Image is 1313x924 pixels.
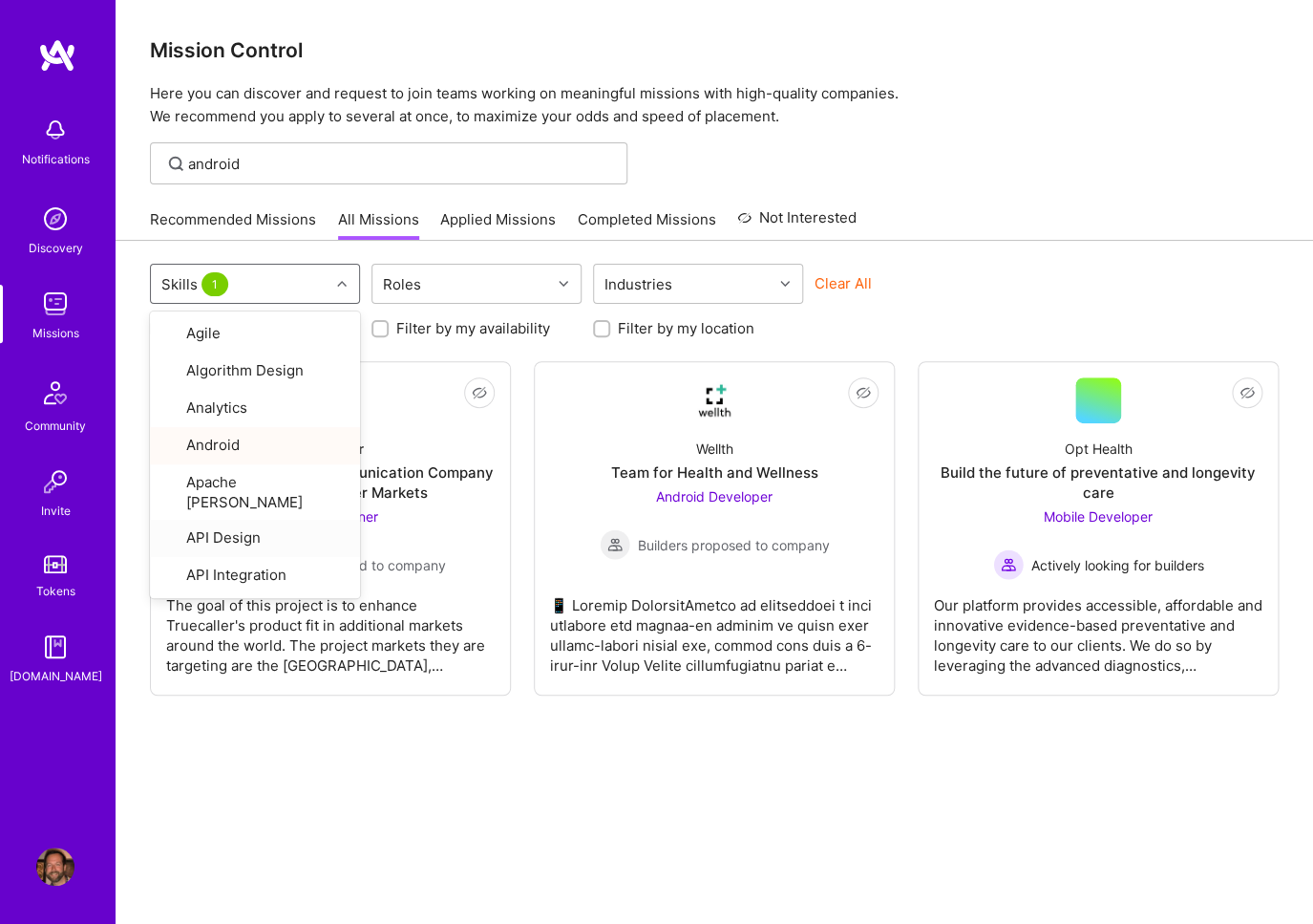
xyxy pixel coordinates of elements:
a: Opt HealthBuild the future of preventative and longevity careMobile Developer Actively looking fo... [934,377,1262,679]
a: User Avatar [32,848,79,886]
div: The goal of this project is to enhance Truecaller's product fit in additional markets around the ... [166,580,495,676]
img: bell [36,111,74,149]
span: Actively looking for builders [1031,555,1204,575]
label: Filter by my location [618,318,754,338]
div: Team for Health and Wellness [611,462,818,483]
span: 1 [201,272,228,296]
a: Not Interested [737,206,857,241]
div: Roles [378,270,426,298]
div: Opt Health [1065,439,1133,459]
img: guide book [36,628,74,666]
span: Android Developer [656,488,773,505]
i: icon Chevron [780,279,790,289]
label: Filter by my availability [396,318,550,338]
div: Discovery [29,238,83,258]
img: tokens [44,555,67,573]
img: discovery [36,200,74,238]
div: Notifications [22,149,90,169]
img: teamwork [36,285,74,323]
a: Applied Missions [440,209,556,241]
img: Actively looking for builders [993,549,1024,580]
p: Here you can discover and request to join teams working on meaningful missions with high-quality ... [150,82,1279,128]
div: Android [161,435,349,457]
div: 📱 Loremip DolorsitAmetco ad elitseddoei t inci utlabore etd magnaa-en adminim ve quisn exer ullam... [550,580,879,676]
div: Industries [600,270,677,298]
div: API Design [161,527,349,549]
a: All Missions [338,209,419,241]
div: Our platform provides accessible, affordable and innovative evidence-based preventative and longe... [934,580,1262,676]
img: Company Logo [691,377,737,423]
input: Find Mission... [188,154,613,174]
div: Invite [41,501,71,521]
i: icon EyeClosed [1239,385,1255,400]
img: User Avatar [36,848,74,886]
a: Recommended Missions [150,209,316,241]
span: Mobile Developer [1044,508,1153,525]
div: Algorithm Design [161,360,349,382]
span: Builders proposed to company [638,535,830,555]
img: Community [32,370,78,416]
h3: Mission Control [150,38,1279,62]
div: Wellth [696,439,733,459]
img: logo [38,38,76,73]
div: Community [25,416,86,436]
img: Invite [36,462,74,501]
div: Build the future of preventative and longevity care [934,462,1262,503]
div: Agile [161,323,349,345]
i: icon EyeClosed [472,385,487,400]
div: Analytics [161,398,349,419]
button: Clear All [815,273,872,293]
a: Company LogoWellthTeam for Health and WellnessAndroid Developer Builders proposed to companyBuild... [550,377,879,679]
div: API Integration [161,565,349,587]
i: icon SearchGrey [165,153,187,175]
div: [DOMAIN_NAME] [10,666,102,686]
img: Builders proposed to company [600,529,630,560]
i: icon EyeClosed [856,385,871,400]
i: icon Chevron [559,279,568,289]
i: icon Chevron [337,279,347,289]
div: Apache [PERSON_NAME] [161,472,349,512]
a: Completed Missions [578,209,716,241]
div: Skills [157,270,237,298]
div: Missions [32,323,79,343]
div: Tokens [36,581,75,601]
